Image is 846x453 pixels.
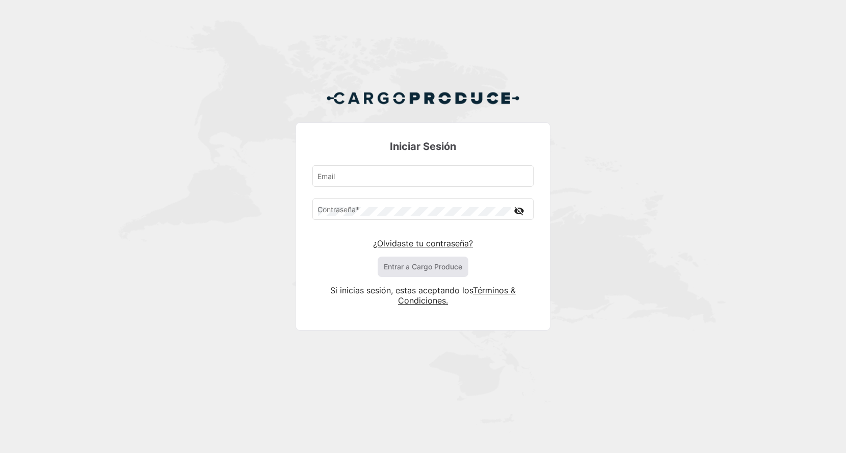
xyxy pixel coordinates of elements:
[312,139,534,154] h3: Iniciar Sesión
[326,86,520,110] img: Cargo Produce Logo
[330,285,473,295] span: Si inicias sesión, estas aceptando los
[513,205,525,217] mat-icon: visibility_off
[373,238,473,248] a: ¿Olvidaste tu contraseña?
[398,285,516,306] a: Términos & Condiciones.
